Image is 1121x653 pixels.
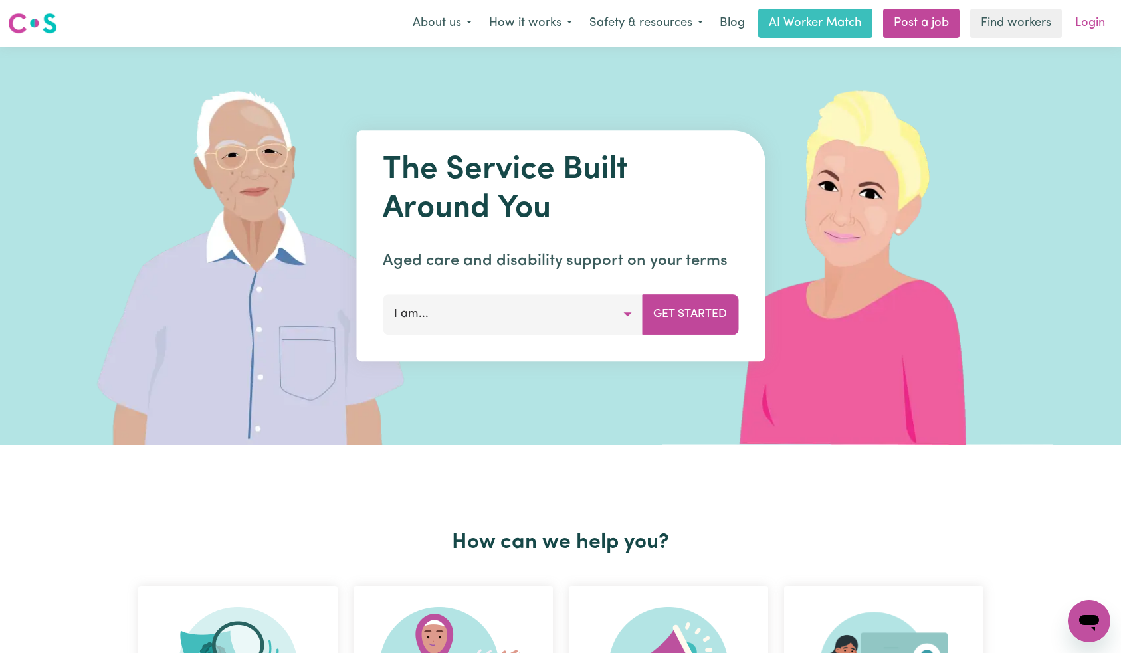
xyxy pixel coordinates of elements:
img: Careseekers logo [8,11,57,35]
iframe: Button to launch messaging window [1068,600,1110,642]
a: AI Worker Match [758,9,872,38]
a: Post a job [883,9,960,38]
a: Login [1067,9,1113,38]
a: Find workers [970,9,1062,38]
button: I am... [383,294,643,334]
button: Get Started [642,294,738,334]
button: How it works [480,9,581,37]
button: Safety & resources [581,9,712,37]
a: Blog [712,9,753,38]
p: Aged care and disability support on your terms [383,249,738,273]
h2: How can we help you? [130,530,991,555]
a: Careseekers logo [8,8,57,39]
button: About us [404,9,480,37]
h1: The Service Built Around You [383,151,738,228]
